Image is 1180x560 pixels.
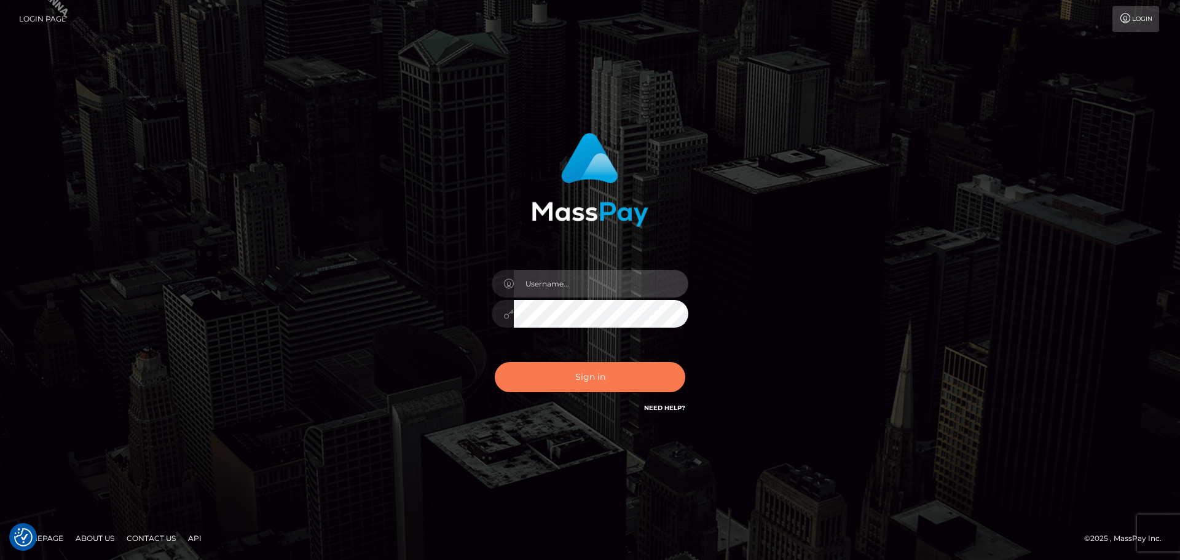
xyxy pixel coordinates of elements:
a: Login [1112,6,1159,32]
a: API [183,529,206,548]
a: About Us [71,529,119,548]
a: Homepage [14,529,68,548]
a: Contact Us [122,529,181,548]
div: © 2025 , MassPay Inc. [1084,532,1171,545]
input: Username... [514,270,688,298]
a: Need Help? [644,404,685,412]
a: Login Page [19,6,66,32]
img: Revisit consent button [14,528,33,546]
button: Consent Preferences [14,528,33,546]
img: MassPay Login [532,133,648,227]
button: Sign in [495,362,685,392]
